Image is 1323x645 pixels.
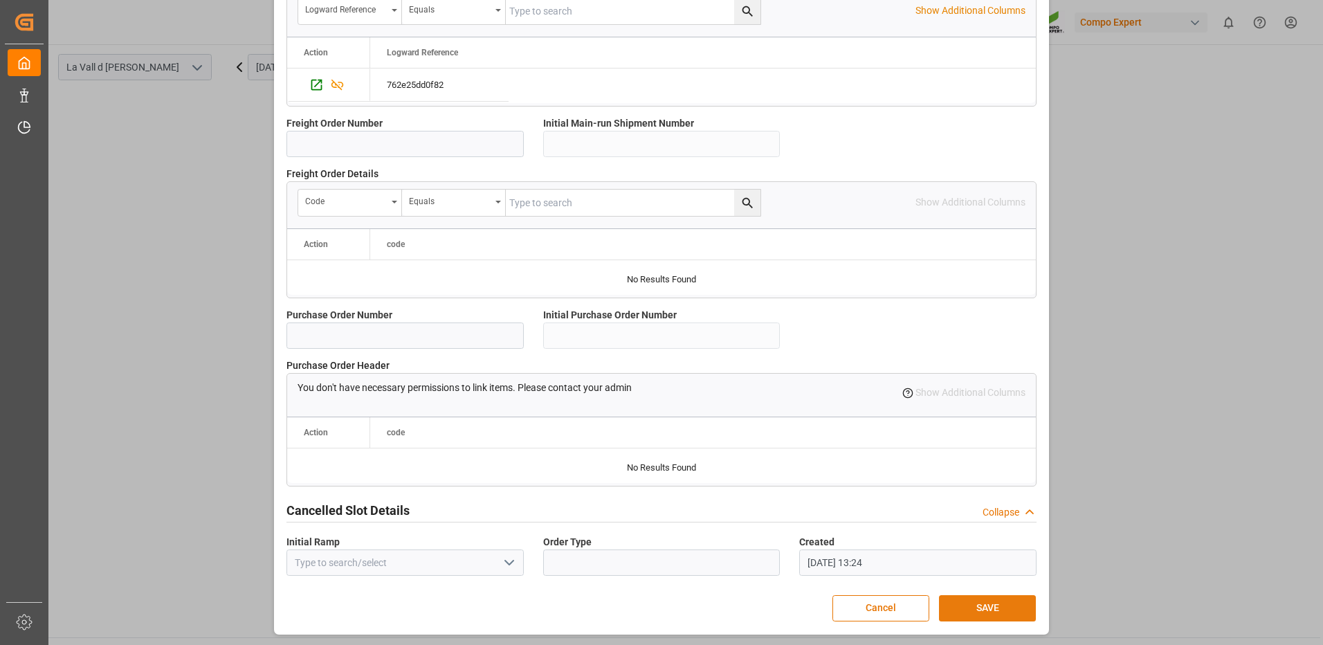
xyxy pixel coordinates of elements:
button: open menu [298,190,402,216]
span: Created [799,535,834,549]
span: code [387,239,405,249]
div: Press SPACE to select this row. [370,69,509,102]
input: Type to search [506,190,760,216]
span: Freight Order Number [286,116,383,131]
button: SAVE [939,595,1036,621]
div: Action [304,239,328,249]
span: Order Type [543,535,592,549]
div: Press SPACE to select this row. [287,69,370,102]
span: code [387,428,405,437]
div: 762e25dd0f82 [370,69,509,101]
span: Freight Order Details [286,167,378,181]
h2: Cancelled Slot Details [286,501,410,520]
div: Collapse [983,505,1019,520]
span: Purchase Order Number [286,308,392,322]
span: Initial Ramp [286,535,340,549]
button: open menu [498,552,518,574]
span: Purchase Order Header [286,358,390,373]
button: search button [734,190,760,216]
button: open menu [402,190,506,216]
input: DD.MM.YYYY HH:MM [799,549,1037,576]
p: Show Additional Columns [915,3,1025,18]
input: Type to search/select [286,549,524,576]
span: Logward Reference [387,48,458,57]
p: You don't have necessary permissions to link items. Please contact your admin [298,381,632,395]
span: Initial Main-run Shipment Number [543,116,694,131]
div: Equals [409,192,491,208]
button: Cancel [832,595,929,621]
span: Initial Purchase Order Number [543,308,677,322]
div: Action [304,48,328,57]
div: Action [304,428,328,437]
div: code [305,192,387,208]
